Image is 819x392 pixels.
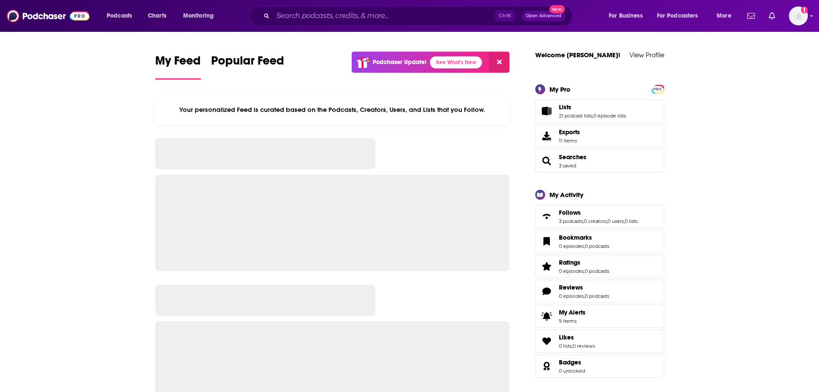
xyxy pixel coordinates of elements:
[538,360,555,372] a: Badges
[526,14,561,18] span: Open Advanced
[789,6,808,25] button: Show profile menu
[801,6,808,13] svg: Add a profile image
[535,355,664,378] span: Badges
[535,230,664,253] span: Bookmarks
[155,53,201,73] span: My Feed
[559,309,586,316] span: My Alerts
[373,59,426,66] p: Podchaser Update!
[559,259,609,266] a: Ratings
[584,218,607,224] a: 0 creators
[629,51,664,59] a: View Profile
[584,243,585,249] span: ,
[559,358,585,366] a: Badges
[559,138,580,144] span: 11 items
[559,103,571,111] span: Lists
[559,343,572,349] a: 0 lists
[273,9,495,23] input: Search podcasts, credits, & more...
[559,128,580,136] span: Exports
[559,318,586,324] span: 9 items
[572,343,573,349] span: ,
[538,210,555,222] a: Follows
[559,284,609,291] a: Reviews
[538,310,555,322] span: My Alerts
[549,85,571,93] div: My Pro
[585,268,609,274] a: 0 podcasts
[559,333,595,341] a: Likes
[609,10,643,22] span: For Business
[592,113,593,119] span: ,
[717,10,731,22] span: More
[535,51,620,59] a: Welcome [PERSON_NAME]!
[765,9,779,23] a: Show notifications dropdown
[607,218,624,224] a: 0 users
[744,9,758,23] a: Show notifications dropdown
[559,209,581,216] span: Follows
[585,243,609,249] a: 0 podcasts
[559,293,584,299] a: 0 episodes
[559,368,585,374] a: 0 unlocked
[559,209,638,216] a: Follows
[789,6,808,25] img: User Profile
[549,5,565,13] span: New
[559,234,609,241] a: Bookmarks
[522,11,565,21] button: Open AdvancedNew
[573,343,595,349] a: 0 reviews
[258,6,581,26] div: Search podcasts, credits, & more...
[177,9,225,23] button: open menu
[538,335,555,347] a: Likes
[155,95,510,124] div: Your personalized Feed is curated based on the Podcasts, Creators, Users, and Lists that you Follow.
[653,86,663,93] span: PRO
[559,218,583,224] a: 3 podcasts
[559,243,584,249] a: 0 episodes
[211,53,284,73] span: Popular Feed
[653,85,663,92] a: PRO
[584,268,585,274] span: ,
[559,113,592,119] a: 21 podcast lists
[593,113,626,119] a: 0 episode lists
[559,153,586,161] a: Searches
[603,9,653,23] button: open menu
[535,305,664,328] a: My Alerts
[657,10,698,22] span: For Podcasters
[430,56,482,68] a: See What's New
[535,149,664,173] span: Searches
[583,218,584,224] span: ,
[183,10,214,22] span: Monitoring
[211,53,284,80] a: Popular Feed
[101,9,143,23] button: open menu
[538,105,555,117] a: Lists
[584,293,585,299] span: ,
[789,6,808,25] span: Logged in as megcassidy
[559,284,583,291] span: Reviews
[559,259,580,266] span: Ratings
[538,260,555,272] a: Ratings
[535,280,664,303] span: Reviews
[535,255,664,278] span: Ratings
[585,293,609,299] a: 0 podcasts
[535,330,664,353] span: Likes
[559,268,584,274] a: 0 episodes
[495,10,515,22] span: Ctrl K
[538,130,555,142] span: Exports
[7,8,89,24] img: Podchaser - Follow, Share and Rate Podcasts
[142,9,172,23] a: Charts
[559,234,592,241] span: Bookmarks
[535,99,664,123] span: Lists
[559,163,576,169] a: 3 saved
[607,218,607,224] span: ,
[711,9,742,23] button: open menu
[651,9,711,23] button: open menu
[155,53,201,80] a: My Feed
[538,285,555,297] a: Reviews
[535,124,664,148] a: Exports
[148,10,166,22] span: Charts
[535,205,664,228] span: Follows
[549,191,583,199] div: My Activity
[624,218,625,224] span: ,
[538,235,555,247] a: Bookmarks
[559,103,626,111] a: Lists
[559,358,581,366] span: Badges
